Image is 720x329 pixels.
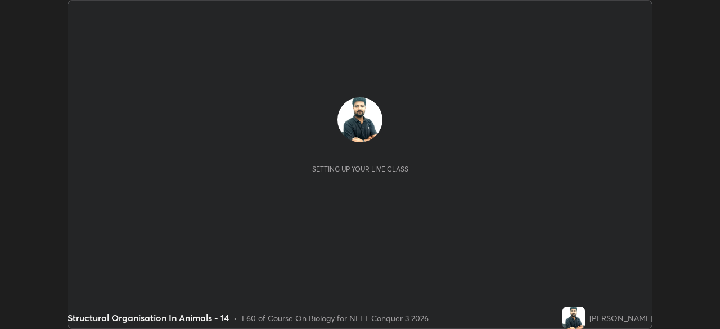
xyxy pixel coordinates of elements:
img: 55af2534bffa497aa48d4b680613671a.jpg [562,307,585,329]
img: 55af2534bffa497aa48d4b680613671a.jpg [337,97,382,142]
div: • [233,312,237,324]
div: Setting up your live class [312,165,408,173]
div: [PERSON_NAME] [589,312,652,324]
div: L60 of Course On Biology for NEET Conquer 3 2026 [242,312,429,324]
div: Structural Organisation In Animals - 14 [67,311,229,325]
